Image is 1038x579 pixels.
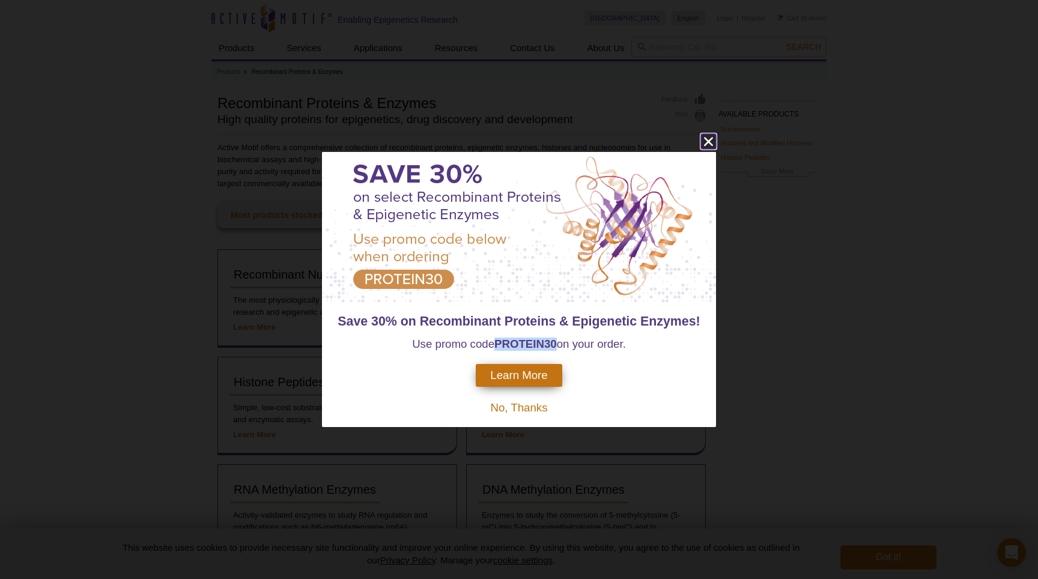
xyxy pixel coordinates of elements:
span: Use promo code on your order. [412,338,626,350]
span: Learn More [490,369,547,382]
span: Save 30% on Recombinant Proteins & Epigenetic Enzymes! [338,314,700,329]
button: close [701,134,716,149]
strong: PROTEIN30 [494,338,557,350]
span: No, Thanks [490,401,547,414]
